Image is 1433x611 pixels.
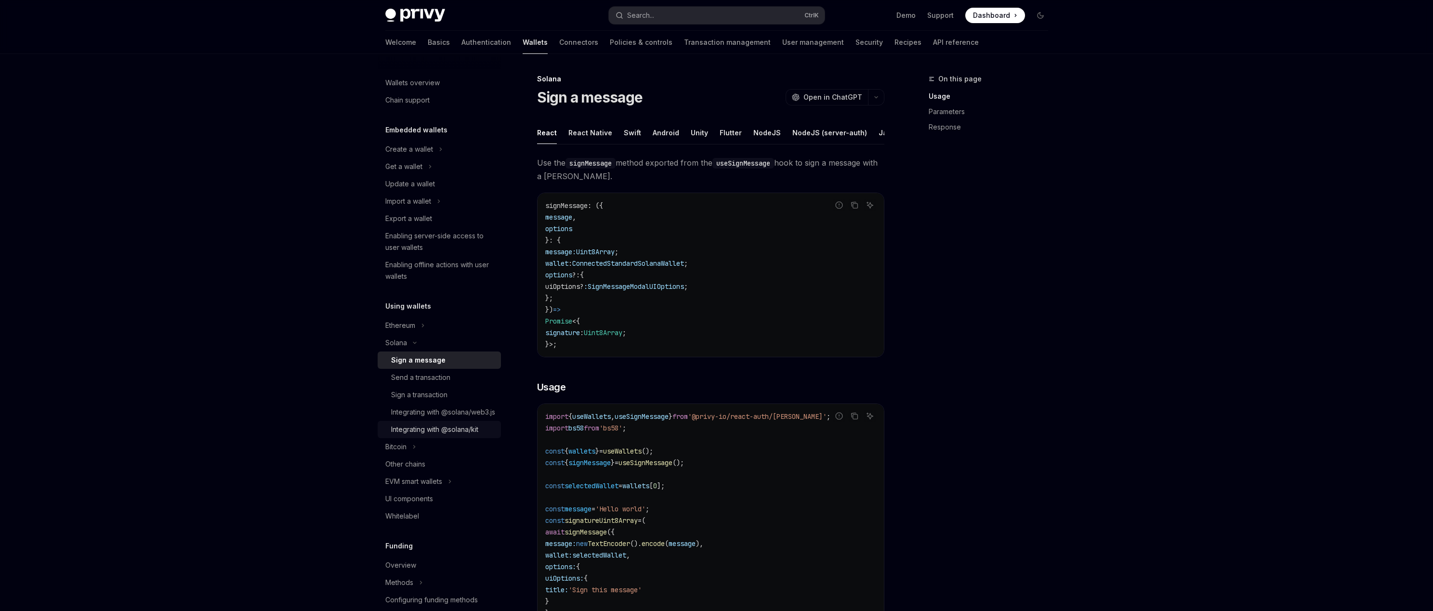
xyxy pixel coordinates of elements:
[896,11,916,20] a: Demo
[572,271,580,279] span: ?:
[672,412,688,421] span: from
[568,458,611,467] span: signMessage
[684,282,688,291] span: ;
[385,594,478,606] div: Configuring funding methods
[572,412,611,421] span: useWallets
[642,447,653,455] span: ();
[696,539,703,548] span: ),
[385,230,495,253] div: Enabling server-side access to user wallets
[927,11,954,20] a: Support
[378,351,501,369] a: Sign a message
[391,406,495,418] div: Integrating with @solana/web3.js
[684,259,688,268] span: ;
[378,141,501,158] button: Toggle Create a wallet section
[378,158,501,175] button: Toggle Get a wallet section
[653,121,679,144] div: Android
[545,574,584,583] span: uiOptions:
[565,447,568,455] span: {
[576,562,580,571] span: {
[622,424,626,432] span: ;
[576,247,615,256] span: Uint8Array
[545,328,580,337] span: signature
[588,539,630,548] span: TextEncoder
[378,403,501,421] a: Integrating with @solana/web3.js
[565,528,607,536] span: signMessage
[665,539,669,548] span: (
[385,337,407,349] div: Solana
[611,412,615,421] span: ,
[378,227,501,256] a: Enabling server-side access to user wallets
[385,178,435,190] div: Update a wallet
[572,213,576,221] span: ,
[611,458,615,467] span: }
[559,31,598,54] a: Connectors
[378,490,501,507] a: UI components
[385,9,445,22] img: dark logo
[645,505,649,513] span: ;
[378,256,501,285] a: Enabling offline actions with user wallets
[378,334,501,351] button: Toggle Solana section
[545,340,557,349] span: }>;
[378,574,501,591] button: Toggle Methods section
[545,516,565,525] span: const
[792,121,867,144] div: NodeJS (server-auth)
[385,213,432,224] div: Export a wallet
[568,424,584,432] span: bs58
[782,31,844,54] a: User management
[385,161,422,172] div: Get a wallet
[385,300,431,312] h5: Using wallets
[669,539,696,548] span: message
[545,481,565,490] span: const
[545,282,584,291] span: uiOptions?
[545,201,588,210] span: signMessage
[545,424,568,432] span: import
[391,354,446,366] div: Sign a message
[572,551,626,559] span: selectedWallet
[378,91,501,109] a: Chain support
[929,89,1056,104] a: Usage
[385,559,416,571] div: Overview
[378,175,501,193] a: Update a wallet
[622,481,649,490] span: wallets
[537,74,884,84] div: Solana
[584,574,588,583] span: {
[545,505,565,513] span: const
[428,31,450,54] a: Basics
[385,195,431,207] div: Import a wallet
[609,7,825,24] button: Open search
[848,410,861,422] button: Copy the contents from the code block
[595,505,645,513] span: 'Hello world'
[378,591,501,609] a: Configuring funding methods
[537,89,643,106] h1: Sign a message
[378,74,501,91] a: Wallets overview
[565,516,638,525] span: signatureUint8Array
[545,294,553,302] span: };
[568,447,595,455] span: wallets
[568,259,572,268] span: :
[572,259,684,268] span: ConnectedStandardSolanaWallet
[615,458,618,467] span: =
[385,31,416,54] a: Welcome
[642,539,665,548] span: encode
[545,224,572,233] span: options
[599,424,622,432] span: 'bs58'
[618,458,672,467] span: useSignMessage
[879,121,895,144] div: Java
[642,516,645,525] span: (
[545,412,568,421] span: import
[545,305,553,314] span: })
[622,328,626,337] span: ;
[786,89,868,105] button: Open in ChatGPT
[827,412,830,421] span: ;
[545,259,568,268] span: wallet
[568,121,612,144] div: React Native
[537,156,884,183] span: Use the method exported from the hook to sign a message with a [PERSON_NAME].
[378,507,501,525] a: Whitelabel
[461,31,511,54] a: Authentication
[385,476,442,487] div: EVM smart wallets
[894,31,921,54] a: Recipes
[626,551,630,559] span: ,
[833,199,845,211] button: Report incorrect code
[929,104,1056,119] a: Parameters
[938,73,982,85] span: On this page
